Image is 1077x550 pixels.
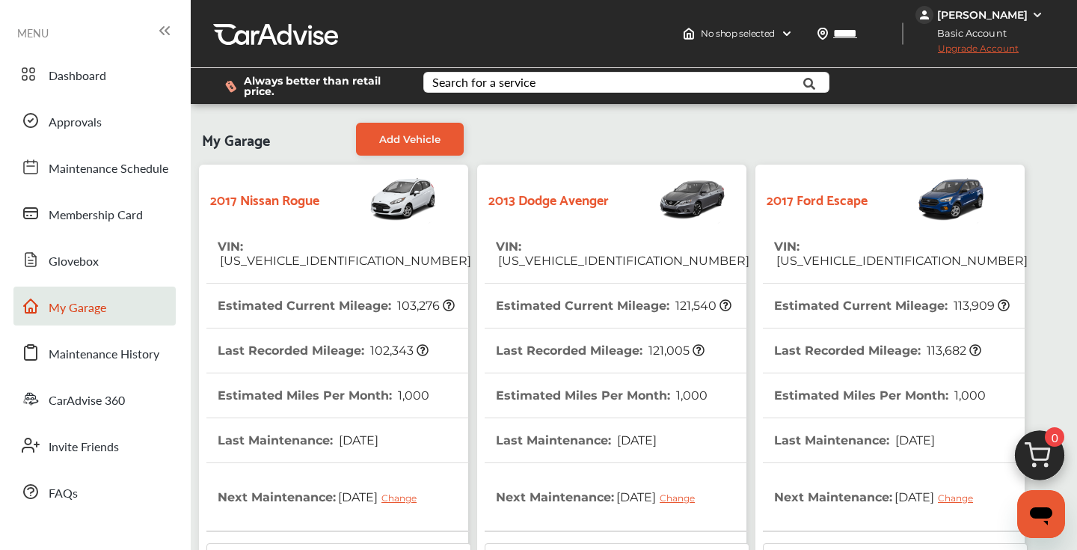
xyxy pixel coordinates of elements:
[496,463,706,531] th: Next Maintenance :
[683,28,695,40] img: header-home-logo.8d720a4f.svg
[774,254,1028,268] span: [US_VEHICLE_IDENTIFICATION_NUMBER]
[13,287,176,326] a: My Garage
[218,418,378,462] th: Last Maintenance :
[937,8,1028,22] div: [PERSON_NAME]
[202,123,270,156] span: My Garage
[368,343,429,358] span: 102,343
[1004,424,1076,495] img: cart_icon.3d0951e8.svg
[660,492,702,504] div: Change
[767,187,868,210] strong: 2017 Ford Escape
[13,379,176,418] a: CarAdvise 360
[673,299,731,313] span: 121,540
[902,22,903,45] img: header-divider.bc55588e.svg
[496,284,731,328] th: Estimated Current Mileage :
[646,343,705,358] span: 121,005
[893,433,935,447] span: [DATE]
[218,284,455,328] th: Estimated Current Mileage :
[496,418,657,462] th: Last Maintenance :
[49,206,143,225] span: Membership Card
[774,373,986,418] th: Estimated Miles Per Month :
[496,329,705,373] th: Last Recorded Mileage :
[49,159,168,179] span: Maintenance Schedule
[915,43,1019,61] span: Upgrade Account
[356,123,464,156] a: Add Vehicle
[609,172,727,224] img: Vehicle
[774,418,935,462] th: Last Maintenance :
[13,240,176,279] a: Glovebox
[49,391,125,411] span: CarAdvise 360
[701,28,775,40] span: No shop selected
[13,472,176,511] a: FAQs
[244,76,399,97] span: Always better than retail price.
[496,254,749,268] span: [US_VEHICLE_IDENTIFICATION_NUMBER]
[13,194,176,233] a: Membership Card
[615,433,657,447] span: [DATE]
[915,6,933,24] img: jVpblrzwTbfkPYzPPzSLxeg0AAAAASUVORK5CYII=
[218,373,429,418] th: Estimated Miles Per Month :
[210,187,319,210] strong: 2017 Nissan Rogue
[432,76,536,88] div: Search for a service
[951,299,1010,313] span: 113,909
[496,224,749,283] th: VIN :
[13,426,176,465] a: Invite Friends
[49,484,78,504] span: FAQs
[381,492,424,504] div: Change
[379,133,441,145] span: Add Vehicle
[924,343,981,358] span: 113,682
[49,299,106,318] span: My Garage
[337,433,378,447] span: [DATE]
[917,25,1018,41] span: Basic Account
[49,113,102,132] span: Approvals
[781,28,793,40] img: header-down-arrow.9dd2ce7d.svg
[952,388,986,403] span: 1,000
[774,329,981,373] th: Last Recorded Mileage :
[1031,9,1043,21] img: WGsFRI8htEPBVLJbROoPRyZpYNWhNONpIPPETTm6eUC0GeLEiAAAAAElFTkSuQmCC
[49,67,106,86] span: Dashboard
[817,28,829,40] img: location_vector.a44bc228.svg
[395,299,455,313] span: 103,276
[49,438,119,457] span: Invite Friends
[774,284,1010,328] th: Estimated Current Mileage :
[218,329,429,373] th: Last Recorded Mileage :
[218,463,428,531] th: Next Maintenance :
[218,224,471,283] th: VIN :
[614,478,706,516] span: [DATE]
[49,345,159,364] span: Maintenance History
[1017,490,1065,538] iframe: Button to launch messaging window
[938,492,981,504] div: Change
[218,254,471,268] span: [US_VEHICLE_IDENTIFICATION_NUMBER]
[774,224,1028,283] th: VIN :
[496,373,708,418] th: Estimated Miles Per Month :
[319,172,438,224] img: Vehicle
[868,172,986,224] img: Vehicle
[336,478,428,516] span: [DATE]
[396,388,429,403] span: 1,000
[1045,427,1064,447] span: 0
[13,333,176,372] a: Maintenance History
[674,388,708,403] span: 1,000
[13,101,176,140] a: Approvals
[892,478,984,516] span: [DATE]
[49,252,99,272] span: Glovebox
[13,55,176,94] a: Dashboard
[774,463,984,531] th: Next Maintenance :
[225,80,236,93] img: dollor_label_vector.a70140d1.svg
[17,27,49,39] span: MENU
[488,187,609,210] strong: 2013 Dodge Avenger
[13,147,176,186] a: Maintenance Schedule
